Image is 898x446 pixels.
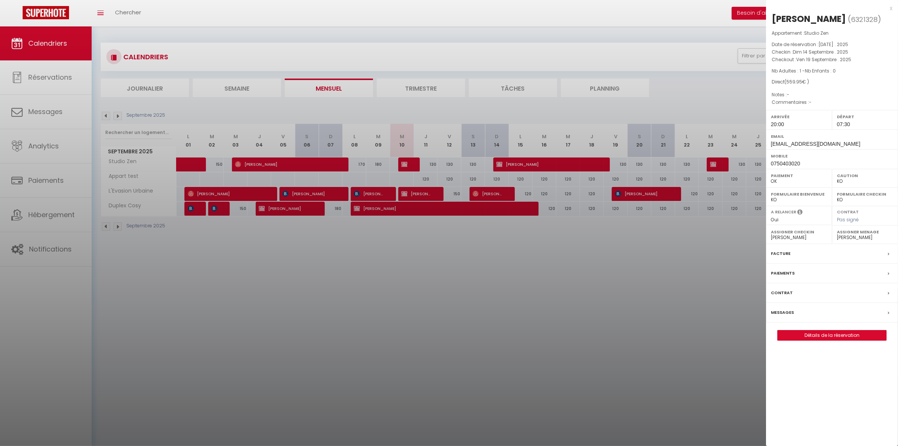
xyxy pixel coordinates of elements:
span: - [787,91,789,98]
span: [EMAIL_ADDRESS][DOMAIN_NAME] [771,141,860,147]
span: Nb Adultes : 1 - [772,68,836,74]
label: Paiement [771,172,827,179]
span: 20:00 [771,121,784,127]
span: 07:30 [837,121,850,127]
i: Sélectionner OUI si vous souhaiter envoyer les séquences de messages post-checkout [797,209,803,217]
label: Formulaire Bienvenue [771,190,827,198]
span: Dim 14 Septembre . 2025 [793,49,848,55]
label: Messages [771,309,794,316]
p: Date de réservation : [772,41,892,48]
span: ( € ) [784,79,809,85]
span: [DATE] . 2025 [818,41,848,48]
p: Notes : [772,91,892,99]
p: Commentaires : [772,99,892,106]
label: Formulaire Checkin [837,190,893,198]
span: Nb Enfants : 0 [805,68,836,74]
p: Appartement : [772,29,892,37]
p: Checkin : [772,48,892,56]
label: A relancer [771,209,796,215]
label: Caution [837,172,893,179]
label: Mobile [771,152,893,160]
div: [PERSON_NAME] [772,13,846,25]
span: ( ) [848,14,881,25]
span: - [809,99,812,105]
span: 6321328 [851,15,878,24]
label: Départ [837,113,893,120]
label: Assigner Checkin [771,228,827,236]
div: Direct [772,79,892,86]
label: Facture [771,250,791,258]
label: Contrat [771,289,793,297]
label: Email [771,133,893,140]
span: 559.95 [786,79,802,85]
span: Studio Zen [804,30,829,36]
label: Assigner Menage [837,228,893,236]
a: Détails de la réservation [778,330,886,340]
p: Checkout : [772,56,892,63]
label: Arrivée [771,113,827,120]
span: 0750403020 [771,160,800,167]
div: x [766,4,892,13]
label: Paiements [771,269,795,277]
label: Contrat [837,209,859,214]
span: Ven 19 Septembre . 2025 [796,56,851,63]
span: Pas signé [837,216,859,223]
